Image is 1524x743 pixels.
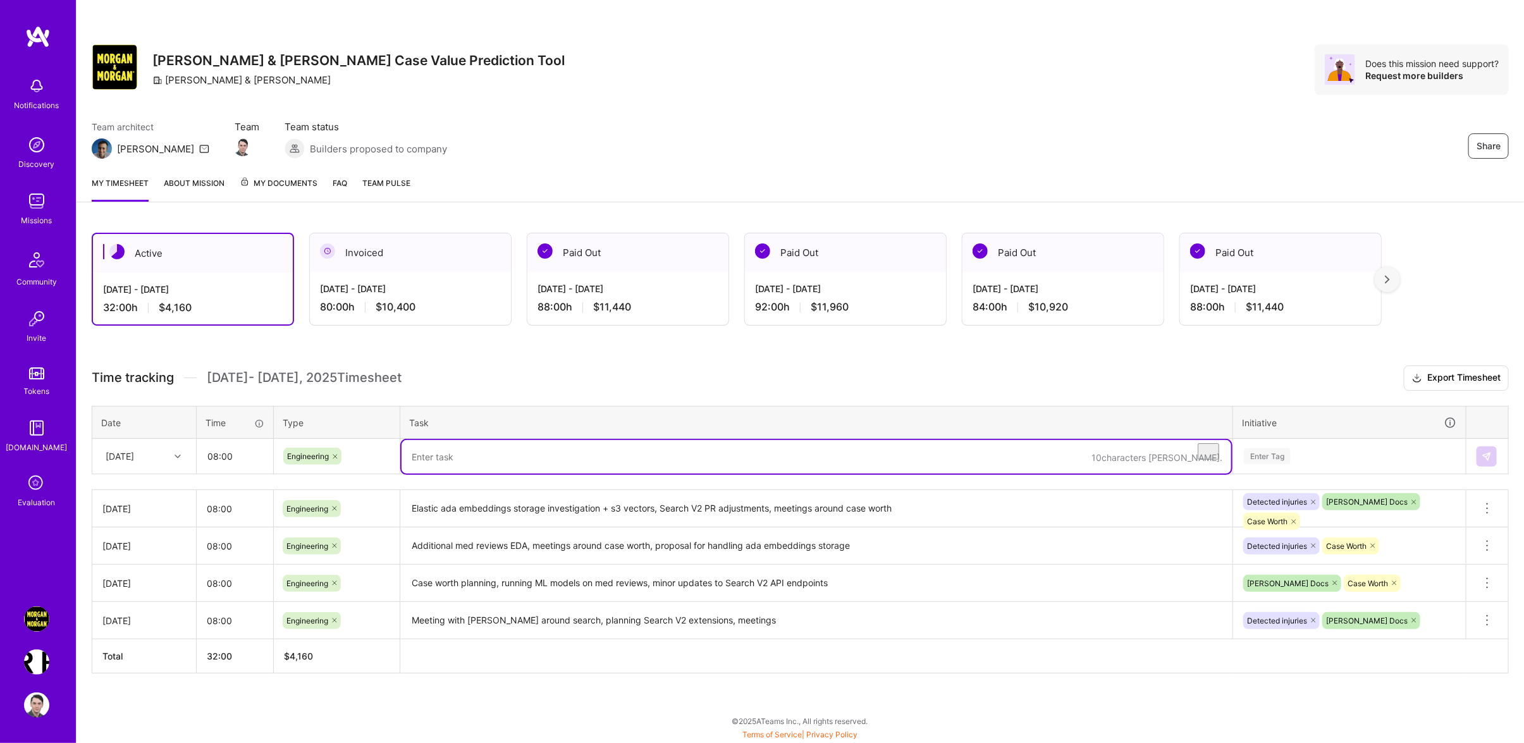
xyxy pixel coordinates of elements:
span: Time tracking [92,370,174,386]
div: Invite [27,331,47,345]
th: Total [92,639,197,673]
div: Time [206,416,264,429]
th: Date [92,406,197,439]
span: Engineering [286,504,328,513]
span: Share [1477,140,1501,152]
span: Case Worth [1247,517,1287,526]
div: [DATE] [102,502,186,515]
div: 32:00 h [103,301,283,314]
img: Company Logo [92,44,137,90]
input: HH:MM [197,529,273,563]
a: Team Member Avatar [235,136,251,157]
span: Engineering [286,616,328,625]
div: Notifications [15,99,59,112]
span: My Documents [240,176,317,190]
span: Engineering [286,541,328,551]
img: guide book [24,415,49,441]
span: $10,920 [1028,300,1068,314]
span: Detected injuries [1247,497,1307,507]
div: [DATE] - [DATE] [103,283,283,296]
div: Does this mission need support? [1365,58,1499,70]
a: Team Pulse [362,176,410,202]
img: Team Architect [92,138,112,159]
textarea: Case worth planning, running ML models on med reviews, minor updates to Search V2 API endpoints [402,566,1231,601]
h3: [PERSON_NAME] & [PERSON_NAME] Case Value Prediction Tool [152,52,565,68]
img: Invite [24,306,49,331]
div: Missions [22,214,52,227]
a: About Mission [164,176,224,202]
a: Terr.ai: Building an Innovative Real Estate Platform [21,649,52,675]
div: Active [93,234,293,273]
span: $11,960 [811,300,849,314]
img: Paid Out [1190,243,1205,259]
a: Terms of Service [742,730,802,739]
img: Avatar [1325,54,1355,85]
img: Morgan & Morgan Case Value Prediction Tool [24,606,49,632]
input: HH:MM [197,604,273,637]
img: Paid Out [973,243,988,259]
i: icon Download [1412,372,1422,385]
div: Paid Out [1180,233,1381,272]
span: [DATE] - [DATE] , 2025 Timesheet [207,370,402,386]
div: 88:00 h [538,300,718,314]
a: Morgan & Morgan Case Value Prediction Tool [21,606,52,632]
img: tokens [29,367,44,379]
div: [DOMAIN_NAME] [6,441,68,454]
th: Task [400,406,1233,439]
div: [DATE] - [DATE] [973,282,1153,295]
img: Active [109,244,125,259]
div: 84:00 h [973,300,1153,314]
div: [PERSON_NAME] & [PERSON_NAME] [152,73,331,87]
img: Paid Out [538,243,553,259]
div: [DATE] [102,614,186,627]
div: Tokens [24,384,50,398]
img: bell [24,73,49,99]
img: Terr.ai: Building an Innovative Real Estate Platform [24,649,49,675]
span: Team [235,120,259,133]
i: icon Chevron [175,453,181,460]
img: User Avatar [24,692,49,718]
div: [DATE] - [DATE] [755,282,936,295]
button: Share [1468,133,1509,159]
span: Detected injuries [1247,616,1307,625]
div: 80:00 h [320,300,501,314]
th: Type [274,406,400,439]
span: Case Worth [1326,541,1367,551]
span: | [742,730,857,739]
a: User Avatar [21,692,52,718]
a: My Documents [240,176,317,202]
img: Invoiced [320,243,335,259]
input: HH:MM [197,439,273,473]
div: [DATE] - [DATE] [538,282,718,295]
div: Request more builders [1365,70,1499,82]
textarea: Additional med reviews EDA, meetings around case worth, proposal for handling ada embeddings storage [402,529,1231,563]
div: Evaluation [18,496,56,509]
div: [DATE] [102,539,186,553]
span: Engineering [287,451,329,461]
input: HH:MM [197,492,273,525]
textarea: Meeting with [PERSON_NAME] around search, planning Search V2 extensions, meetings [402,603,1231,638]
a: Privacy Policy [806,730,857,739]
input: HH:MM [197,567,273,600]
img: discovery [24,132,49,157]
span: Engineering [286,579,328,588]
span: Case Worth [1348,579,1388,588]
span: $11,440 [1246,300,1284,314]
img: Builders proposed to company [285,138,305,159]
textarea: Elastic ada embeddings storage investigation + s3 vectors, Search V2 PR adjustments, meetings aro... [402,491,1231,526]
a: FAQ [333,176,347,202]
span: Team Pulse [362,178,410,188]
textarea: To enrich screen reader interactions, please activate Accessibility in Grammarly extension settings [402,440,1231,474]
i: icon SelectionTeam [25,472,49,496]
div: 92:00 h [755,300,936,314]
div: [DATE] [106,450,134,463]
div: [DATE] [102,577,186,590]
img: Team Member Avatar [233,137,252,156]
span: [PERSON_NAME] Docs [1326,616,1408,625]
div: [DATE] - [DATE] [320,282,501,295]
span: Team architect [92,120,209,133]
button: Export Timesheet [1404,365,1509,391]
th: 32:00 [197,639,274,673]
i: icon Mail [199,144,209,154]
div: Paid Out [745,233,946,272]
